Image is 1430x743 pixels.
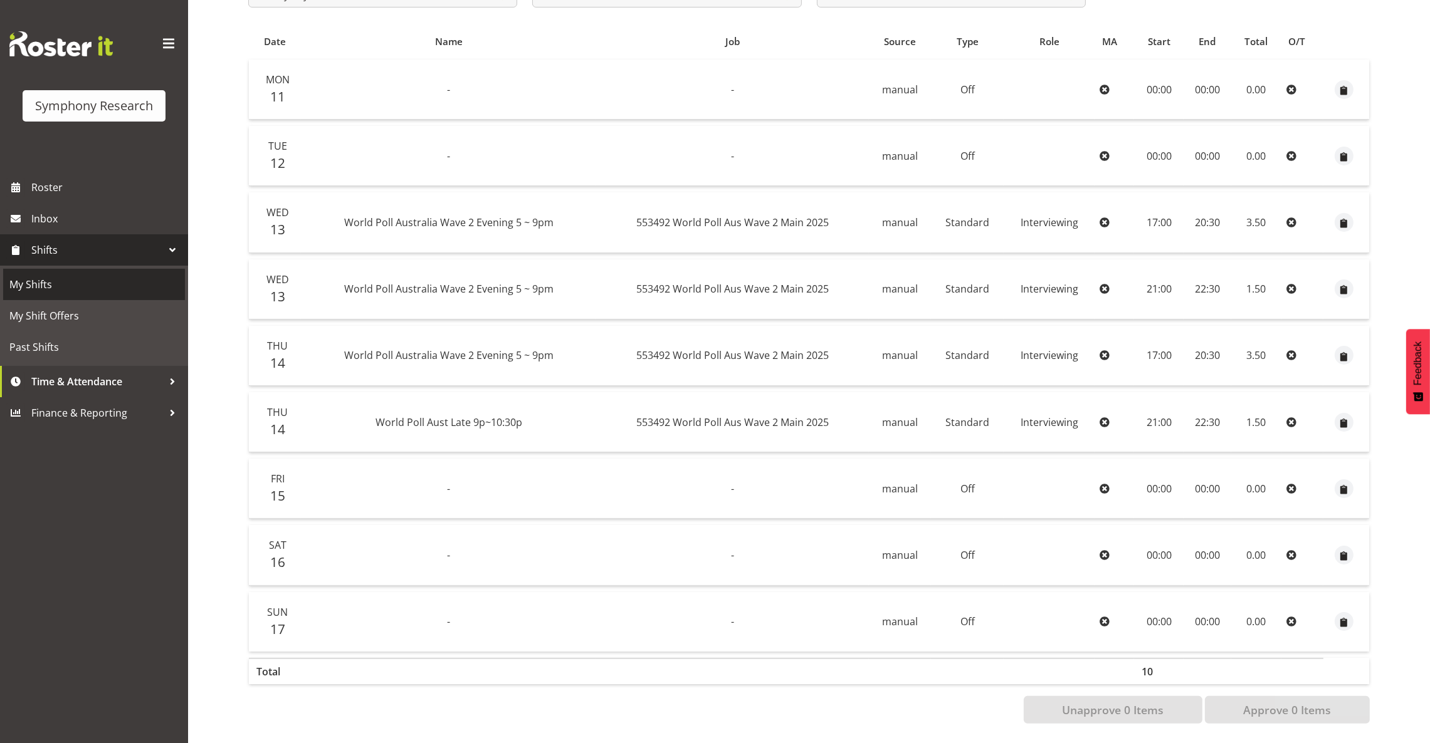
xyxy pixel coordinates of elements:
[731,83,734,96] span: -
[884,34,916,49] span: Source
[3,331,185,363] a: Past Shifts
[1184,192,1231,252] td: 20:30
[447,83,450,96] span: -
[270,420,285,438] span: 14
[1231,592,1281,652] td: 0.00
[249,658,301,684] th: Total
[266,73,290,86] span: Mon
[1021,348,1078,362] span: Interviewing
[266,273,289,286] span: Wed
[1184,126,1231,186] td: 00:00
[9,275,179,294] span: My Shifts
[636,415,829,429] span: 553492 World Poll Aus Wave 2 Main 2025
[344,282,554,296] span: World Poll Australia Wave 2 Evening 5 ~ 9pm
[267,405,288,419] span: Thu
[1184,392,1231,452] td: 22:30
[344,348,554,362] span: World Poll Australia Wave 2 Evening 5 ~ 9pm
[1134,192,1184,252] td: 17:00
[270,221,285,238] span: 13
[1184,525,1231,585] td: 00:00
[931,392,1004,452] td: Standard
[1184,326,1231,386] td: 20:30
[636,216,829,229] span: 553492 World Poll Aus Wave 2 Main 2025
[1024,696,1202,724] button: Unapprove 0 Items
[1184,592,1231,652] td: 00:00
[31,241,163,259] span: Shifts
[1231,459,1281,519] td: 0.00
[447,615,450,628] span: -
[731,482,734,496] span: -
[931,192,1004,252] td: Standard
[1134,459,1184,519] td: 00:00
[1134,525,1184,585] td: 00:00
[9,306,179,325] span: My Shift Offers
[1148,34,1170,49] span: Start
[882,216,918,229] span: manual
[270,288,285,305] span: 13
[931,525,1004,585] td: Off
[882,348,918,362] span: manual
[270,154,285,172] span: 12
[1102,34,1117,49] span: MA
[1231,192,1281,252] td: 3.50
[931,592,1004,652] td: Off
[1245,34,1268,49] span: Total
[1134,392,1184,452] td: 21:00
[269,538,287,552] span: Sat
[1134,126,1184,186] td: 00:00
[882,548,918,562] span: manual
[882,482,918,496] span: manual
[1243,702,1331,718] span: Approve 0 Items
[270,620,285,638] span: 17
[1062,702,1164,718] span: Unapprove 0 Items
[957,34,979,49] span: Type
[882,83,918,96] span: manual
[882,282,918,296] span: manual
[264,34,286,49] span: Date
[1184,60,1231,120] td: 00:00
[447,548,450,562] span: -
[9,31,113,56] img: Rosterit website logo
[1231,392,1281,452] td: 1.50
[1406,329,1430,414] button: Feedback - Show survey
[1199,34,1216,49] span: End
[1021,415,1078,429] span: Interviewing
[1021,282,1078,296] span: Interviewing
[270,487,285,504] span: 15
[435,34,463,49] span: Name
[267,339,288,353] span: Thu
[882,615,918,628] span: manual
[1039,34,1059,49] span: Role
[731,548,734,562] span: -
[1231,60,1281,120] td: 0.00
[35,96,153,115] div: Symphony Research
[266,205,289,219] span: Wed
[725,34,740,49] span: Job
[3,300,185,331] a: My Shift Offers
[31,372,163,391] span: Time & Attendance
[636,282,829,296] span: 553492 World Poll Aus Wave 2 Main 2025
[882,149,918,163] span: manual
[1231,259,1281,320] td: 1.50
[1231,326,1281,386] td: 3.50
[1134,259,1184,320] td: 21:00
[447,149,450,163] span: -
[882,415,918,429] span: manual
[1134,326,1184,386] td: 17:00
[931,326,1004,386] td: Standard
[1134,658,1184,684] th: 10
[731,149,734,163] span: -
[270,88,285,105] span: 11
[268,139,287,153] span: Tue
[731,615,734,628] span: -
[31,403,163,422] span: Finance & Reporting
[271,472,285,486] span: Fri
[267,605,288,619] span: Sun
[1231,126,1281,186] td: 0.00
[1134,592,1184,652] td: 00:00
[447,482,450,496] span: -
[1289,34,1306,49] span: O/T
[931,126,1004,186] td: Off
[31,178,182,197] span: Roster
[270,553,285,571] span: 16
